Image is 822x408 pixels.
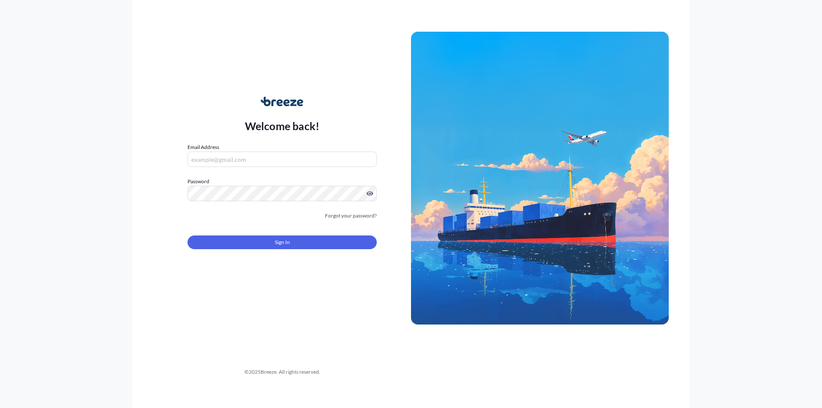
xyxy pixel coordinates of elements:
p: Welcome back! [245,119,320,133]
span: Sign In [275,238,290,247]
img: Ship illustration [411,32,669,325]
button: Sign In [188,235,377,249]
label: Email Address [188,143,219,152]
div: © 2025 Breeze. All rights reserved. [153,368,411,376]
a: Forgot your password? [325,211,377,220]
input: example@gmail.com [188,152,377,167]
button: Show password [366,190,373,197]
label: Password [188,177,377,186]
